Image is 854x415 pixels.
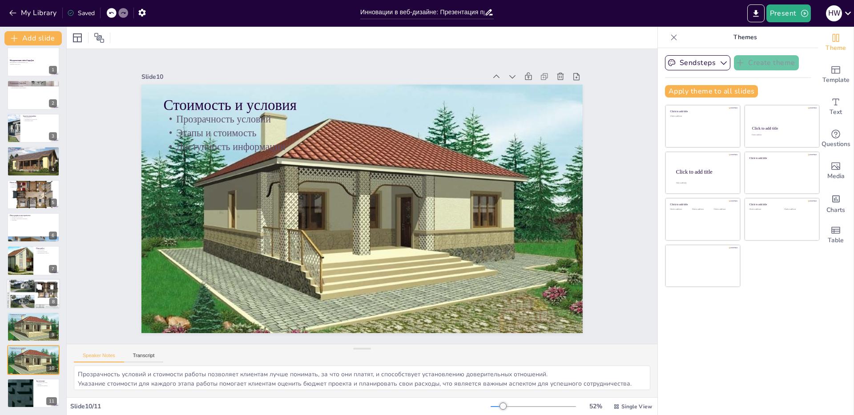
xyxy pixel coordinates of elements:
div: 3 [49,132,57,140]
p: Призыв к действию [36,382,57,383]
div: Saved [67,9,95,17]
div: https://cdn.sendsteps.com/images/logo/sendsteps_logo_white.pnghttps://cdn.sendsteps.com/images/lo... [7,114,60,143]
p: План работ [36,247,57,250]
p: Прозрачность условий [411,6,466,403]
button: Create theme [734,55,799,70]
p: Доступность информации [10,319,57,321]
p: QR-код [36,383,57,385]
div: 10 [46,364,57,372]
strong: Модернизация сайта ЕвроДом [10,59,34,61]
p: Роли участников [9,284,57,285]
div: 1 [49,66,57,74]
div: Click to add text [670,208,690,211]
div: 6 [49,232,57,240]
div: Add images, graphics, shapes or video [818,155,854,187]
p: Текущие проблемы [10,148,57,151]
span: Media [827,171,845,181]
div: Click to add text [784,208,812,211]
p: Отсутствие портфолио [10,151,57,153]
button: Speaker Notes [74,353,124,362]
button: H W [826,4,842,22]
span: Theme [826,43,846,53]
span: Table [828,236,844,245]
div: https://cdn.sendsteps.com/images/logo/sendsteps_logo_white.pnghttps://cdn.sendsteps.com/images/lo... [7,80,60,110]
p: Тестирование и запуск [36,252,57,254]
p: Frontend технологии [10,183,57,185]
div: https://cdn.sendsteps.com/images/logo/sendsteps_logo_white.pnghttps://cdn.sendsteps.com/images/lo... [7,180,60,209]
p: Прозрачность условий [10,315,57,317]
div: 4 [49,166,57,174]
div: Click to add text [670,115,734,118]
div: Add a table [818,219,854,251]
div: Add text boxes [818,91,854,123]
div: Layout [70,31,85,45]
div: 5 [49,199,57,207]
p: Улучшение UX [23,117,57,118]
div: Click to add text [752,134,811,136]
input: Insert title [360,6,484,19]
div: Add charts and graphs [818,187,854,219]
button: Duplicate Slide [34,281,44,292]
span: Single View [621,403,652,410]
p: Заключение [36,380,57,382]
span: Charts [826,205,845,215]
div: https://cdn.sendsteps.com/images/logo/sendsteps_logo_white.pnghttps://cdn.sendsteps.com/images/lo... [7,213,60,242]
div: Click to add title [752,126,811,130]
div: Click to add text [692,208,712,211]
span: Questions [822,139,850,149]
div: 10 [7,345,60,374]
span: Position [94,33,105,43]
div: Click to add body [676,182,732,184]
div: Click to add title [749,203,813,206]
p: Адаптивность и скорость [23,118,57,120]
p: Интеграции и инструменты [10,214,57,217]
button: Delete Slide [47,281,57,292]
p: Перегруженное меню [10,150,57,152]
p: Доступность информации [384,3,439,400]
button: Export to PowerPoint [747,4,765,22]
div: Click to add title [749,156,813,159]
p: Этапы и стоимость [10,317,57,319]
div: Click to add title [670,203,734,206]
button: Add slide [4,31,62,45]
div: 11 [7,378,60,408]
div: 8 [49,298,57,306]
div: Click to add text [714,208,734,211]
p: UI/UX решения [10,185,57,187]
p: Опыт команды [9,282,57,284]
div: Click to add title [670,110,734,113]
p: Наши предложения [10,181,57,183]
p: Команда Base-Core [9,280,57,283]
p: Миссия компании [10,84,57,85]
p: Generated with [URL] [10,63,57,65]
p: Стоимость и условия [10,313,57,316]
p: Контактная информация [10,85,57,87]
div: 11 [46,397,57,405]
div: 2 [49,99,57,107]
p: Этапы и стоимость [10,350,57,352]
p: О компании ЕвроДом [10,81,57,84]
p: Системы управления контентом [10,218,57,220]
div: https://cdn.sendsteps.com/images/logo/sendsteps_logo_white.pnghttps://cdn.sendsteps.com/images/lo... [7,47,60,77]
p: Серверные технологии [10,216,57,218]
div: 7 [7,246,60,275]
p: Прозрачность условий [10,349,57,350]
div: https://cdn.sendsteps.com/images/logo/sendsteps_logo_white.pnghttps://cdn.sendsteps.com/images/lo... [7,279,60,309]
p: Контактные данные [36,385,57,387]
p: Предложение от команды Base-Core [10,62,57,64]
span: Template [822,75,850,85]
p: Региональная специализация [10,87,57,89]
p: Стоимость и условия [10,346,57,349]
button: Transcript [124,353,164,362]
p: Задачи редизайна [23,115,57,118]
button: Apply theme to all slides [665,85,758,98]
div: 52 % [585,402,606,411]
div: H W [826,5,842,21]
div: https://cdn.sendsteps.com/images/logo/sendsteps_logo_white.pnghttps://cdn.sendsteps.com/images/lo... [7,146,60,176]
p: Доступность информации [10,352,57,354]
button: Present [766,4,811,22]
div: 9 [7,312,60,342]
div: Get real-time input from your audience [818,123,854,155]
p: Раздел «Проекты» [10,186,57,188]
button: Sendsteps [665,55,730,70]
